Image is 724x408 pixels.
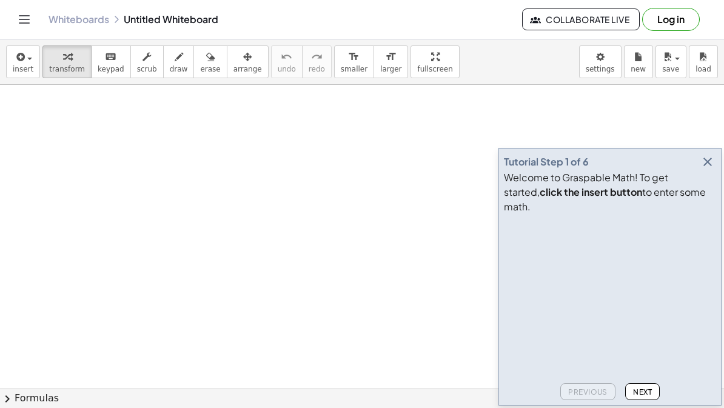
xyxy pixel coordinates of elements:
button: insert [6,45,40,78]
div: Welcome to Graspable Math! To get started, to enter some math. [504,170,716,214]
span: Collaborate Live [532,14,629,25]
span: new [631,65,646,73]
button: Toggle navigation [15,10,34,29]
button: fullscreen [411,45,459,78]
a: Whiteboards [49,13,109,25]
div: Tutorial Step 1 of 6 [504,155,589,169]
span: arrange [233,65,262,73]
i: format_size [385,50,397,64]
span: smaller [341,65,367,73]
button: transform [42,45,92,78]
button: redoredo [302,45,332,78]
button: arrange [227,45,269,78]
span: erase [200,65,220,73]
button: draw [163,45,195,78]
button: settings [579,45,622,78]
b: click the insert button [540,186,642,198]
i: keyboard [105,50,116,64]
button: Log in [642,8,700,31]
span: scrub [137,65,157,73]
span: fullscreen [417,65,452,73]
span: settings [586,65,615,73]
i: redo [311,50,323,64]
span: Next [633,387,652,396]
button: Next [625,383,660,400]
span: keypad [98,65,124,73]
button: undoundo [271,45,303,78]
button: format_sizelarger [374,45,408,78]
button: scrub [130,45,164,78]
button: format_sizesmaller [334,45,374,78]
button: new [624,45,653,78]
button: Collaborate Live [522,8,640,30]
span: undo [278,65,296,73]
span: draw [170,65,188,73]
i: format_size [348,50,360,64]
i: undo [281,50,292,64]
button: load [689,45,718,78]
span: redo [309,65,325,73]
button: erase [193,45,227,78]
span: load [696,65,711,73]
span: transform [49,65,85,73]
button: save [655,45,686,78]
span: insert [13,65,33,73]
span: larger [380,65,401,73]
span: save [662,65,679,73]
button: keyboardkeypad [91,45,131,78]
